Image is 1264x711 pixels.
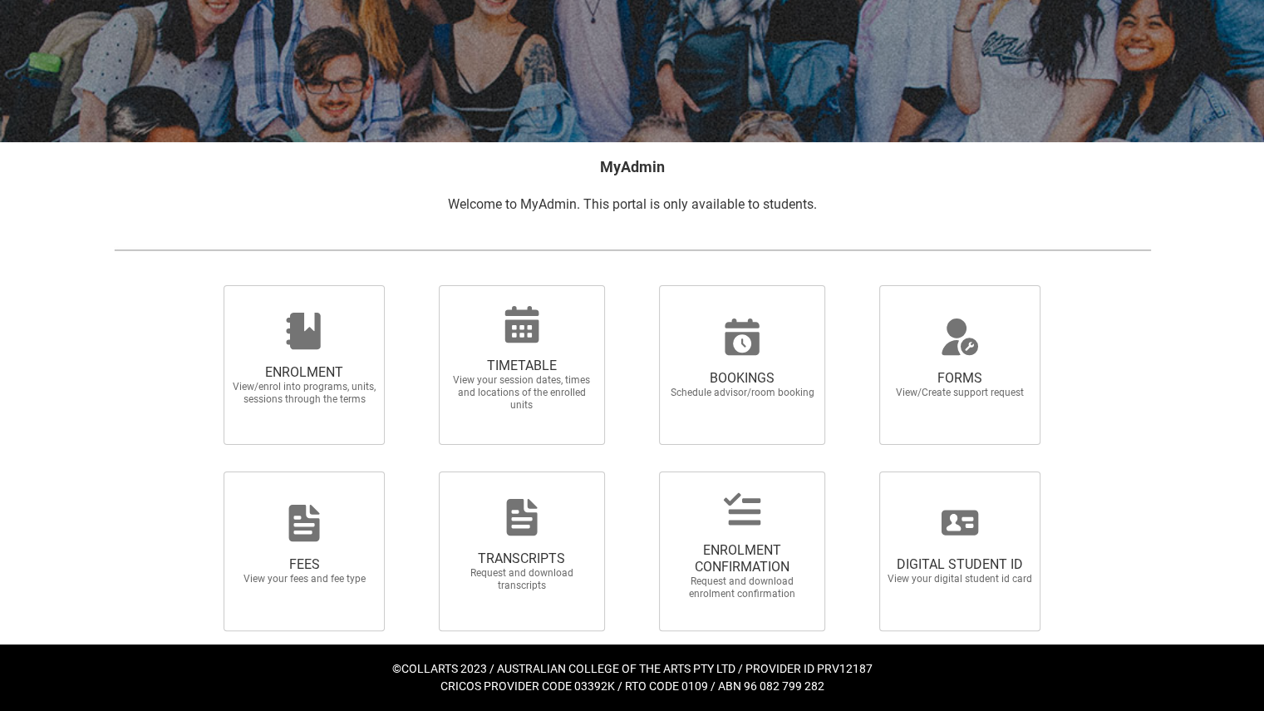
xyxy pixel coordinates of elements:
span: FEES [231,556,377,573]
span: TIMETABLE [449,358,595,374]
h2: MyAdmin [114,156,1151,178]
span: BOOKINGS [669,370,815,387]
span: View/enrol into programs, units, sessions through the terms [231,381,377,406]
span: Request and download transcripts [449,567,595,592]
span: Schedule advisor/room booking [669,387,815,399]
span: ENROLMENT CONFIRMATION [669,542,815,575]
span: ENROLMENT [231,364,377,381]
span: DIGITAL STUDENT ID [887,556,1033,573]
span: Request and download enrolment confirmation [669,575,815,600]
span: Welcome to MyAdmin. This portal is only available to students. [448,196,817,212]
span: View your digital student id card [887,573,1033,585]
span: View/Create support request [887,387,1033,399]
span: View your fees and fee type [231,573,377,585]
span: FORMS [887,370,1033,387]
span: View your session dates, times and locations of the enrolled units [449,374,595,412]
span: TRANSCRIPTS [449,551,595,567]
